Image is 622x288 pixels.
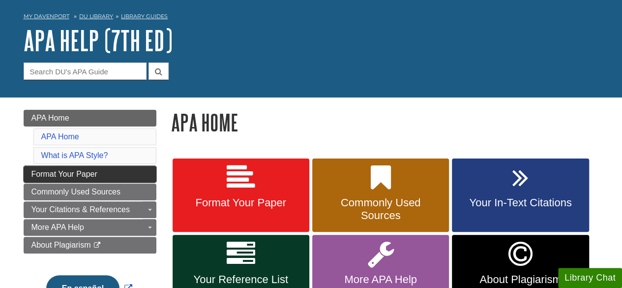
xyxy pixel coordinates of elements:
[24,10,599,26] nav: breadcrumb
[171,110,599,135] h1: APA Home
[31,241,91,249] span: About Plagiarism
[320,273,442,286] span: More APA Help
[312,159,449,232] a: Commonly Used Sources
[24,166,156,183] a: Format Your Paper
[180,196,302,209] span: Format Your Paper
[93,242,101,249] i: This link opens in a new window
[459,273,581,286] span: About Plagiarism
[31,205,130,214] span: Your Citations & References
[31,114,69,122] span: APA Home
[24,25,173,56] a: APA Help (7th Ed)
[24,63,147,80] input: Search DU's APA Guide
[41,132,79,141] a: APA Home
[24,184,156,200] a: Commonly Used Sources
[452,159,589,232] a: Your In-Text Citations
[41,151,108,160] a: What is APA Style?
[24,201,156,218] a: Your Citations & References
[24,237,156,254] a: About Plagiarism
[31,170,97,178] span: Format Your Paper
[24,12,69,21] a: My Davenport
[24,219,156,236] a: More APA Help
[180,273,302,286] span: Your Reference List
[31,223,84,231] span: More APA Help
[79,13,113,20] a: DU Library
[173,159,309,232] a: Format Your Paper
[121,13,168,20] a: Library Guides
[31,188,120,196] span: Commonly Used Sources
[459,196,581,209] span: Your In-Text Citations
[24,110,156,127] a: APA Home
[558,268,622,288] button: Library Chat
[320,196,442,222] span: Commonly Used Sources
